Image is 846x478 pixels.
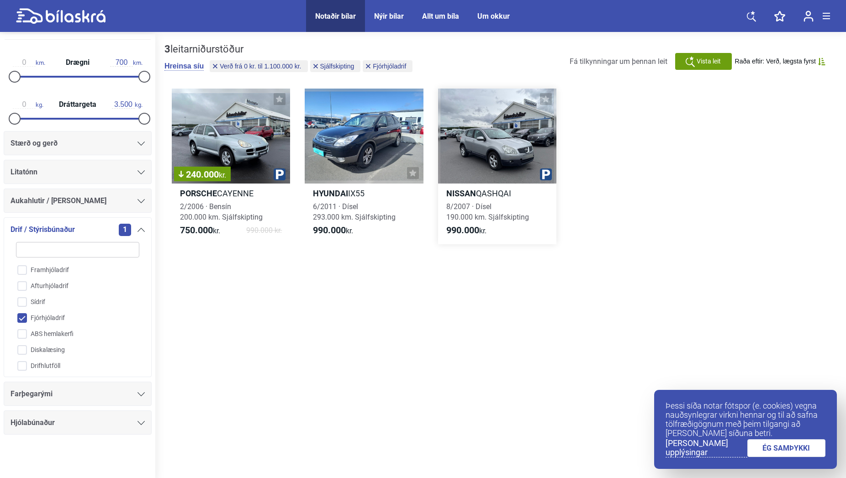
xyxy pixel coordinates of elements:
a: Nýir bílar [374,12,404,21]
a: Notaðir bílar [315,12,356,21]
h2: QASHQAI [438,188,556,199]
span: Hjólabúnaður [11,416,55,429]
a: HyundaiIX556/2011 · Dísel293.000 km. Sjálfskipting990.000kr. [305,89,423,244]
span: km. [110,58,143,67]
button: Raða eftir: Verð, lægsta fyrst [735,58,825,65]
span: Drif / Stýrisbúnaður [11,223,75,236]
p: Þessi síða notar fótspor (e. cookies) vegna nauðsynlegrar virkni hennar og til að safna tölfræðig... [666,401,825,438]
a: ÉG SAMÞYKKI [747,439,826,457]
span: Litatónn [11,166,37,179]
a: [PERSON_NAME] upplýsingar [666,439,747,457]
span: kr. [446,225,486,236]
span: kr. [219,171,226,179]
span: kr. [180,225,220,236]
span: Raða eftir: Verð, lægsta fyrst [735,58,816,65]
span: 2/2006 · Bensín 200.000 km. Sjálfskipting [180,202,263,221]
div: leitarniðurstöður [164,43,415,55]
span: 6/2011 · Dísel 293.000 km. Sjálfskipting [313,202,396,221]
b: 990.000 [446,225,479,236]
button: Sjálfskipting [310,60,361,72]
span: Fá tilkynningar um þennan leit [570,57,667,66]
h2: CAYENNE [172,188,290,199]
b: Porsche [180,189,217,198]
button: Verð frá 0 kr. til 1.100.000 kr. [210,60,307,72]
span: Drægni [63,59,92,66]
span: Aukahlutir / [PERSON_NAME] [11,194,106,207]
span: kg. [112,100,143,109]
span: 240.000 [179,170,226,179]
span: 8/2007 · Dísel 190.000 km. Sjálfskipting [446,202,529,221]
span: Stærð og gerð [11,137,58,150]
span: Vista leit [697,57,721,66]
a: Um okkur [477,12,510,21]
b: Hyundai [313,189,348,198]
span: Verð frá 0 kr. til 1.100.000 kr. [220,63,301,69]
span: Farþegarými [11,388,53,400]
span: kg. [13,100,43,109]
img: user-login.svg [804,11,814,22]
img: parking.png [540,168,552,180]
b: 750.000 [180,225,213,236]
span: Dráttargeta [57,101,99,108]
span: 990.000 kr. [246,225,282,236]
h2: IX55 [305,188,423,199]
a: 240.000kr.PorscheCAYENNE2/2006 · Bensín200.000 km. Sjálfskipting750.000kr.990.000 kr. [172,89,290,244]
span: 1 [119,224,131,236]
img: parking.png [274,168,286,180]
button: Hreinsa síu [164,62,204,71]
button: Fjórhjóladrif [363,60,412,72]
span: km. [13,58,45,67]
span: kr. [313,225,353,236]
b: Nissan [446,189,476,198]
a: NissanQASHQAI8/2007 · Dísel190.000 km. Sjálfskipting990.000kr. [438,89,556,244]
b: 3 [164,43,170,55]
b: 990.000 [313,225,346,236]
span: Sjálfskipting [320,63,354,69]
span: Fjórhjóladrif [373,63,406,69]
a: Allt um bíla [422,12,459,21]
